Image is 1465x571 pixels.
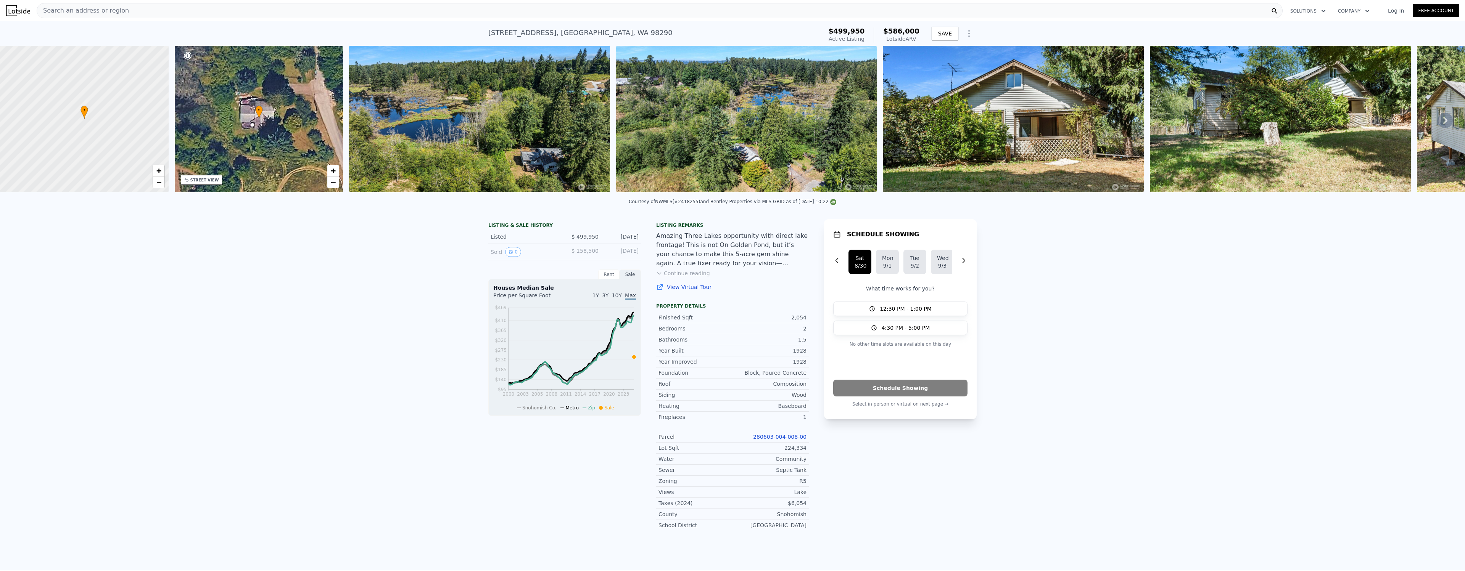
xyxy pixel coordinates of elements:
[1284,4,1332,18] button: Solutions
[589,391,601,397] tspan: 2017
[931,250,954,274] button: Wed9/3
[572,234,599,240] span: $ 499,950
[732,466,807,474] div: Septic Tank
[732,402,807,410] div: Baseboard
[495,318,507,323] tspan: $410
[883,46,1144,192] img: Sale: 167474965 Parcel: 103927325
[753,434,807,440] a: 280603-004-008-00
[153,176,164,188] a: Zoom out
[493,284,636,292] div: Houses Median Sale
[620,269,641,279] div: Sale
[961,26,977,41] button: Show Options
[658,488,732,496] div: Views
[876,250,899,274] button: Mon9/1
[629,199,836,204] div: Courtesy of NWMLS (#2418255) and Bentley Properties via MLS GRID as of [DATE] 10:22
[658,347,732,354] div: Year Built
[495,305,507,310] tspan: $469
[491,233,559,241] div: Listed
[833,302,968,316] button: 12:30 PM - 1:00 PM
[658,499,732,507] div: Taxes (2024)
[1150,46,1411,192] img: Sale: 167474965 Parcel: 103927325
[658,444,732,452] div: Lot Sqft
[602,292,609,298] span: 3Y
[1379,7,1413,14] a: Log In
[855,254,865,262] div: Sat
[488,27,673,38] div: [STREET_ADDRESS] , [GEOGRAPHIC_DATA] , WA 98290
[575,391,586,397] tspan: 2014
[331,166,336,175] span: +
[910,254,920,262] div: Tue
[732,521,807,529] div: [GEOGRAPHIC_DATA]
[732,488,807,496] div: Lake
[656,283,809,291] a: View Virtual Tour
[625,292,636,300] span: Max
[658,380,732,388] div: Roof
[732,347,807,354] div: 1928
[327,165,339,176] a: Zoom in
[732,455,807,463] div: Community
[656,231,809,268] div: Amazing Three Lakes opportunity with direct lake frontage! This is not On Golden Pond, but it’s y...
[592,292,599,298] span: 1Y
[658,466,732,474] div: Sewer
[658,358,732,366] div: Year Improved
[80,107,88,114] span: •
[882,262,893,269] div: 9/1
[848,250,871,274] button: Sat8/30
[546,391,558,397] tspan: 2008
[732,510,807,518] div: Snohomish
[732,499,807,507] div: $6,054
[190,177,219,183] div: STREET VIEW
[656,269,710,277] button: Continue reading
[656,222,809,228] div: Listing remarks
[882,254,893,262] div: Mon
[572,248,599,254] span: $ 158,500
[1332,4,1376,18] button: Company
[847,230,919,239] h1: SCHEDULE SHOWING
[517,391,529,397] tspan: 2003
[833,285,968,292] p: What time works for you?
[830,199,836,205] img: NWMLS Logo
[732,413,807,421] div: 1
[612,292,622,298] span: 10Y
[605,247,639,257] div: [DATE]
[732,391,807,399] div: Wood
[618,391,629,397] tspan: 2023
[656,303,809,309] div: Property details
[156,166,161,175] span: +
[833,380,968,396] button: Schedule Showing
[495,357,507,362] tspan: $230
[1413,4,1459,17] a: Free Account
[658,314,732,321] div: Finished Sqft
[829,36,865,42] span: Active Listing
[937,254,948,262] div: Wed
[829,27,865,35] span: $499,950
[658,521,732,529] div: School District
[732,325,807,332] div: 2
[732,369,807,377] div: Block, Poured Concrete
[732,314,807,321] div: 2,054
[732,477,807,485] div: R5
[605,233,639,241] div: [DATE]
[327,176,339,188] a: Zoom out
[37,6,129,15] span: Search an address or region
[255,107,263,114] span: •
[658,413,732,421] div: Fireplaces
[488,222,641,230] div: LISTING & SALE HISTORY
[855,262,865,269] div: 8/30
[6,5,30,16] img: Lotside
[658,325,732,332] div: Bedrooms
[658,477,732,485] div: Zoning
[833,321,968,335] button: 4:30 PM - 5:00 PM
[882,324,930,332] span: 4:30 PM - 5:00 PM
[903,250,926,274] button: Tue9/2
[833,340,968,349] p: No other time slots are available on this day
[503,391,515,397] tspan: 2000
[495,348,507,353] tspan: $275
[658,391,732,399] div: Siding
[495,377,507,382] tspan: $140
[658,510,732,518] div: County
[598,269,620,279] div: Rent
[604,405,614,411] span: Sale
[156,177,161,187] span: −
[658,336,732,343] div: Bathrooms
